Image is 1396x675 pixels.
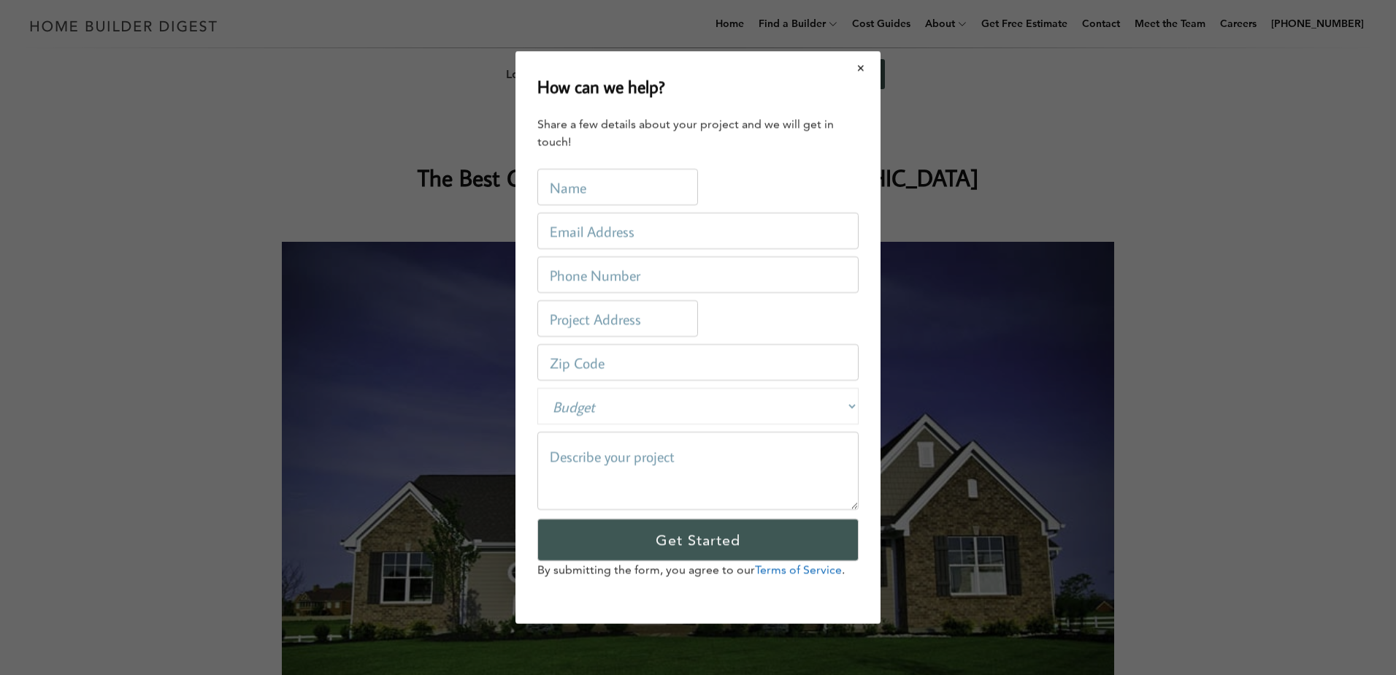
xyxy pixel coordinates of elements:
[537,300,698,337] input: Project Address
[537,115,859,150] div: Share a few details about your project and we will get in touch!
[537,169,698,205] input: Name
[537,519,859,561] input: Get Started
[537,73,665,99] h2: How can we help?
[537,256,859,293] input: Phone Number
[842,53,881,83] button: Close modal
[537,344,859,381] input: Zip Code
[537,561,859,579] p: By submitting the form, you agree to our .
[537,213,859,249] input: Email Address
[755,562,842,576] a: Terms of Service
